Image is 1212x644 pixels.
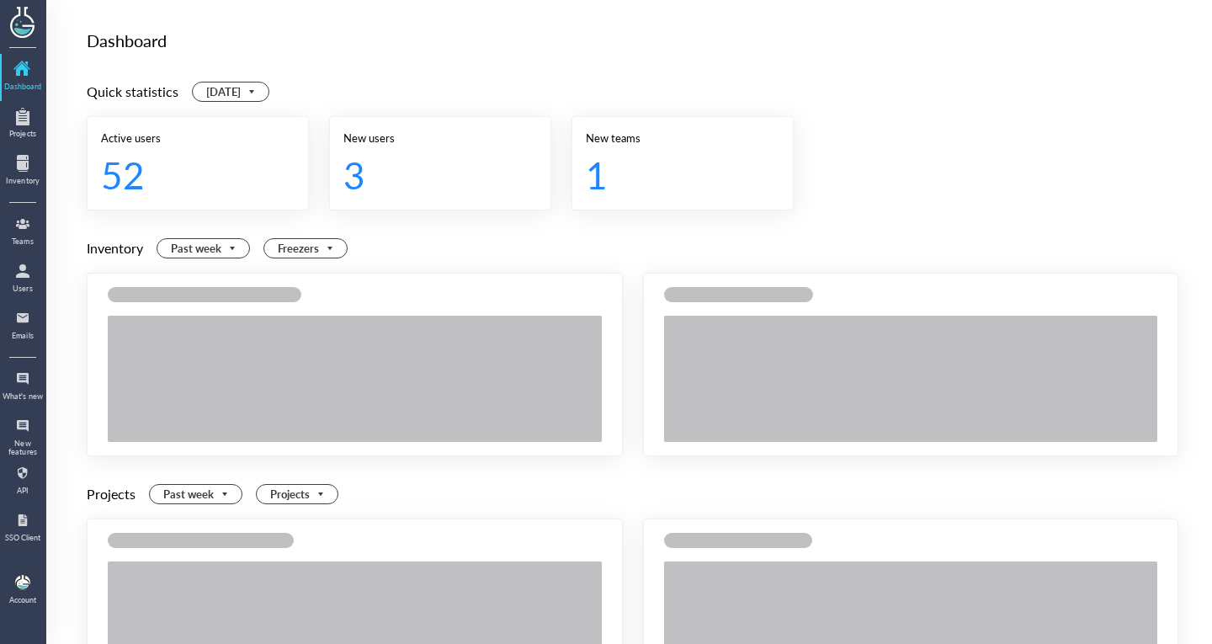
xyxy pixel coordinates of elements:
span: Projects [270,485,327,503]
div: New teams [586,130,779,146]
a: New features [2,412,44,456]
span: Freezers [278,239,337,258]
div: New users [343,130,537,146]
img: b9474ba4-a536-45cc-a50d-c6e2543a7ac2.jpeg [15,575,30,590]
div: Account [9,596,36,604]
div: Users [2,285,44,293]
div: 52 [101,152,281,196]
span: Past week [163,485,231,503]
a: Dashboard [2,56,44,99]
a: What's new [2,365,44,409]
span: Past week [171,239,239,258]
a: API [2,460,44,503]
a: Users [2,258,44,301]
a: Inventory [2,150,44,194]
div: Projects [87,483,136,505]
div: Inventory [87,237,143,259]
div: New features [2,439,44,457]
div: Dashboard [2,82,44,91]
a: Projects [2,103,44,146]
div: What's new [2,392,44,401]
div: Inventory [2,177,44,185]
a: SSO Client [2,507,44,551]
div: 1 [586,152,766,196]
img: genemod logo [3,1,43,40]
a: Teams [2,210,44,254]
a: Emails [2,305,44,349]
div: Teams [2,237,44,246]
div: 3 [343,152,524,196]
div: SSO Client [2,534,44,542]
span: Today [206,82,258,101]
div: Active users [101,130,295,146]
div: Projects [2,130,44,138]
div: Quick statistics [87,81,178,103]
div: API [2,487,44,495]
div: Dashboard [87,27,1178,54]
div: Emails [2,332,44,340]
